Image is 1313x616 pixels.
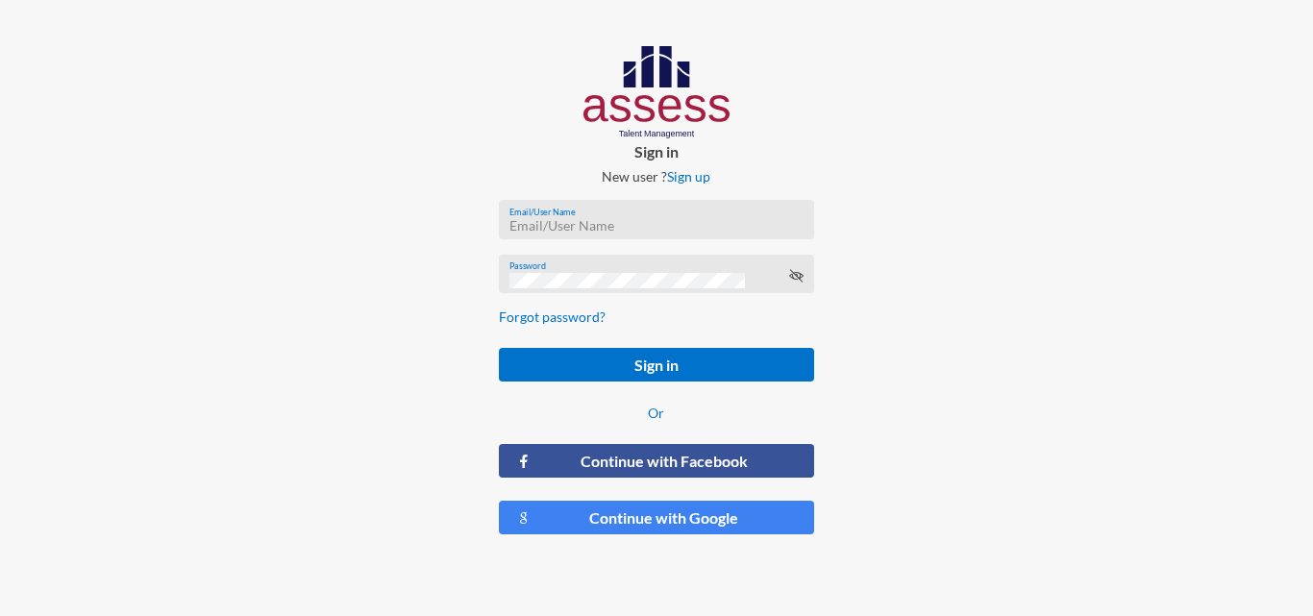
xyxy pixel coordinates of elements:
[499,444,813,478] button: Continue with Facebook
[499,405,813,421] p: Or
[483,142,829,160] p: Sign in
[499,501,813,534] button: Continue with Google
[483,168,829,185] p: New user ?
[499,348,813,382] button: Sign in
[667,168,710,185] a: Sign up
[509,218,804,234] input: Email/User Name
[583,46,731,138] img: AssessLogoo.svg
[499,308,606,325] a: Forgot password?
